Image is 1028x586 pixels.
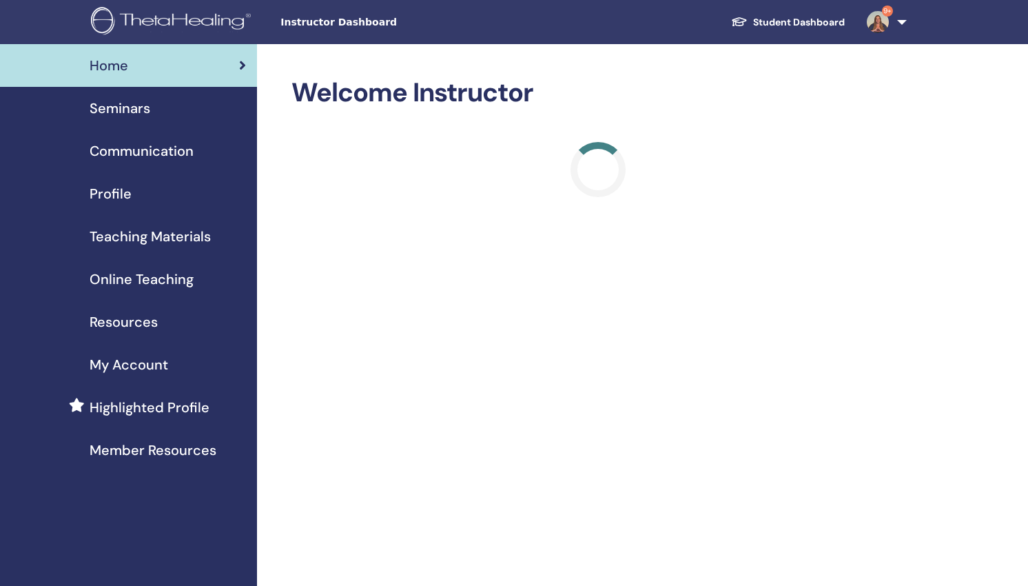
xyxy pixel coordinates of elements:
span: Resources [90,312,158,332]
span: Seminars [90,98,150,119]
img: default.jpg [867,11,889,33]
span: Highlighted Profile [90,397,209,418]
img: graduation-cap-white.svg [731,16,748,28]
span: Member Resources [90,440,216,461]
h2: Welcome Instructor [291,77,904,109]
span: Online Teaching [90,269,194,290]
img: logo.png [91,7,256,38]
span: Profile [90,183,132,204]
a: Student Dashboard [720,10,856,35]
span: Home [90,55,128,76]
span: Communication [90,141,194,161]
span: Teaching Materials [90,226,211,247]
span: 9+ [882,6,893,17]
span: Instructor Dashboard [280,15,487,30]
span: My Account [90,354,168,375]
